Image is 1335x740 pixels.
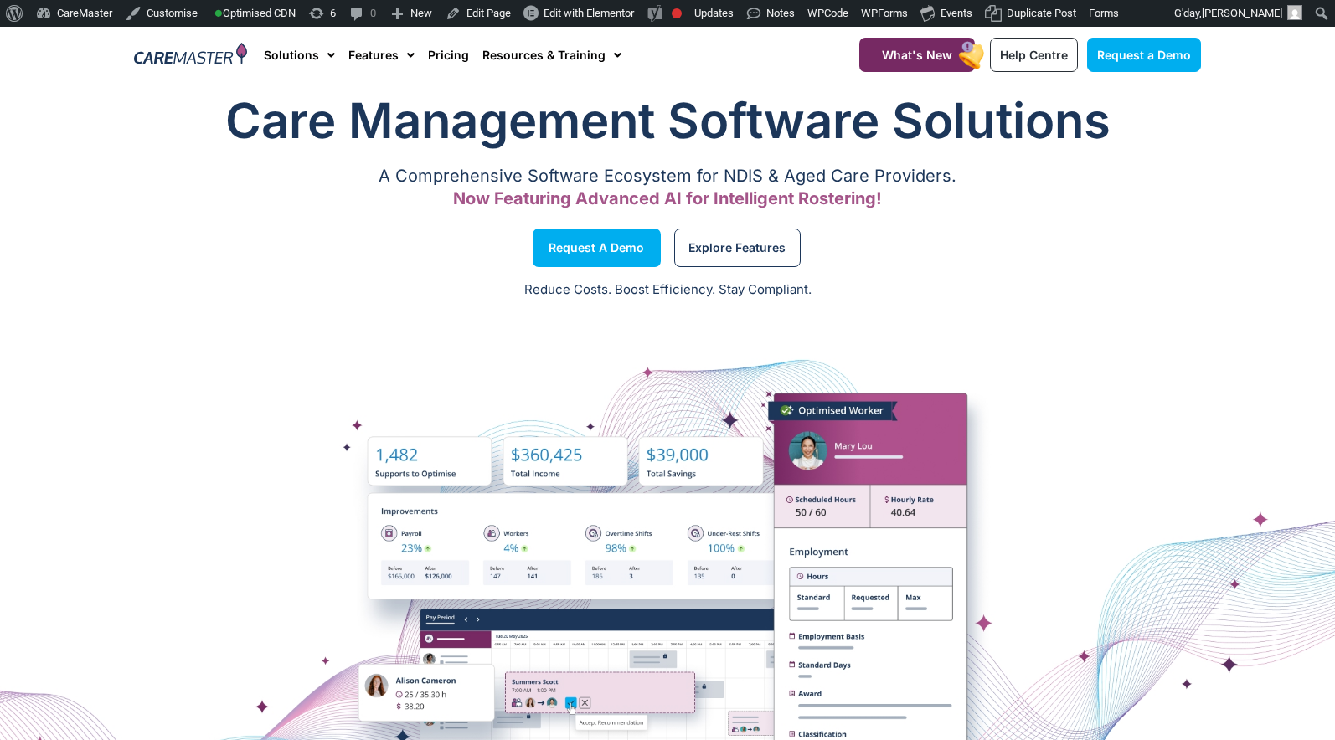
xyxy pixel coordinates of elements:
[549,244,644,252] span: Request a Demo
[672,8,682,18] div: Focus keyphrase not set
[990,38,1078,72] a: Help Centre
[544,7,634,19] span: Edit with Elementor
[688,244,786,252] span: Explore Features
[10,280,1325,300] p: Reduce Costs. Boost Efficiency. Stay Compliant.
[674,229,801,267] a: Explore Features
[1097,48,1191,62] span: Request a Demo
[134,171,1201,182] p: A Comprehensive Software Ecosystem for NDIS & Aged Care Providers.
[348,27,415,83] a: Features
[882,48,952,62] span: What's New
[1202,7,1282,19] span: [PERSON_NAME]
[859,38,975,72] a: What's New
[1087,38,1201,72] a: Request a Demo
[533,229,661,267] a: Request a Demo
[482,27,621,83] a: Resources & Training
[134,87,1201,154] h1: Care Management Software Solutions
[1000,48,1068,62] span: Help Centre
[264,27,335,83] a: Solutions
[264,27,818,83] nav: Menu
[428,27,469,83] a: Pricing
[453,188,882,208] span: Now Featuring Advanced AI for Intelligent Rostering!
[134,43,247,68] img: CareMaster Logo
